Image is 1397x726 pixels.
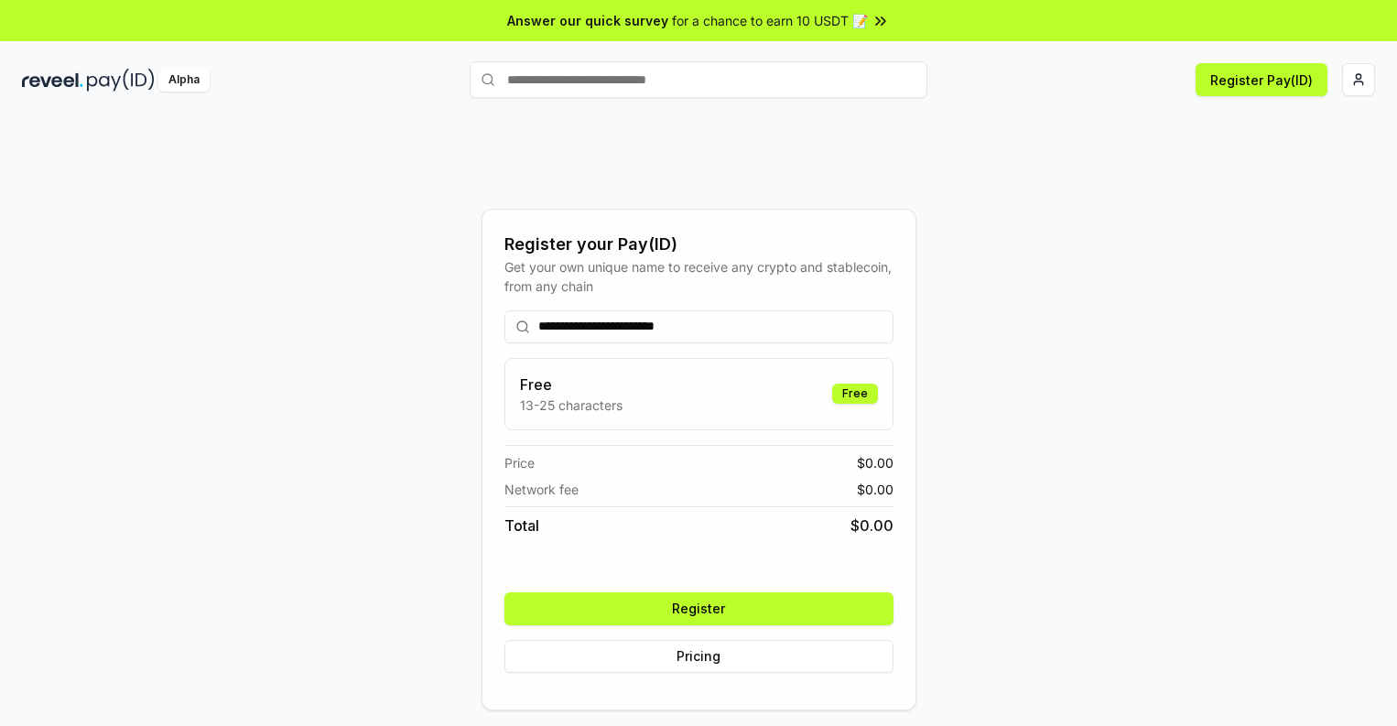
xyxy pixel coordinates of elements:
[672,11,868,30] span: for a chance to earn 10 USDT 📝
[504,232,893,257] div: Register your Pay(ID)
[504,257,893,296] div: Get your own unique name to receive any crypto and stablecoin, from any chain
[504,592,893,625] button: Register
[1196,63,1327,96] button: Register Pay(ID)
[158,69,210,92] div: Alpha
[832,384,878,404] div: Free
[857,453,893,472] span: $ 0.00
[504,453,535,472] span: Price
[504,640,893,673] button: Pricing
[507,11,668,30] span: Answer our quick survey
[520,396,623,415] p: 13-25 characters
[22,69,83,92] img: reveel_dark
[504,515,539,536] span: Total
[520,374,623,396] h3: Free
[857,480,893,499] span: $ 0.00
[504,480,579,499] span: Network fee
[87,69,155,92] img: pay_id
[850,515,893,536] span: $ 0.00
